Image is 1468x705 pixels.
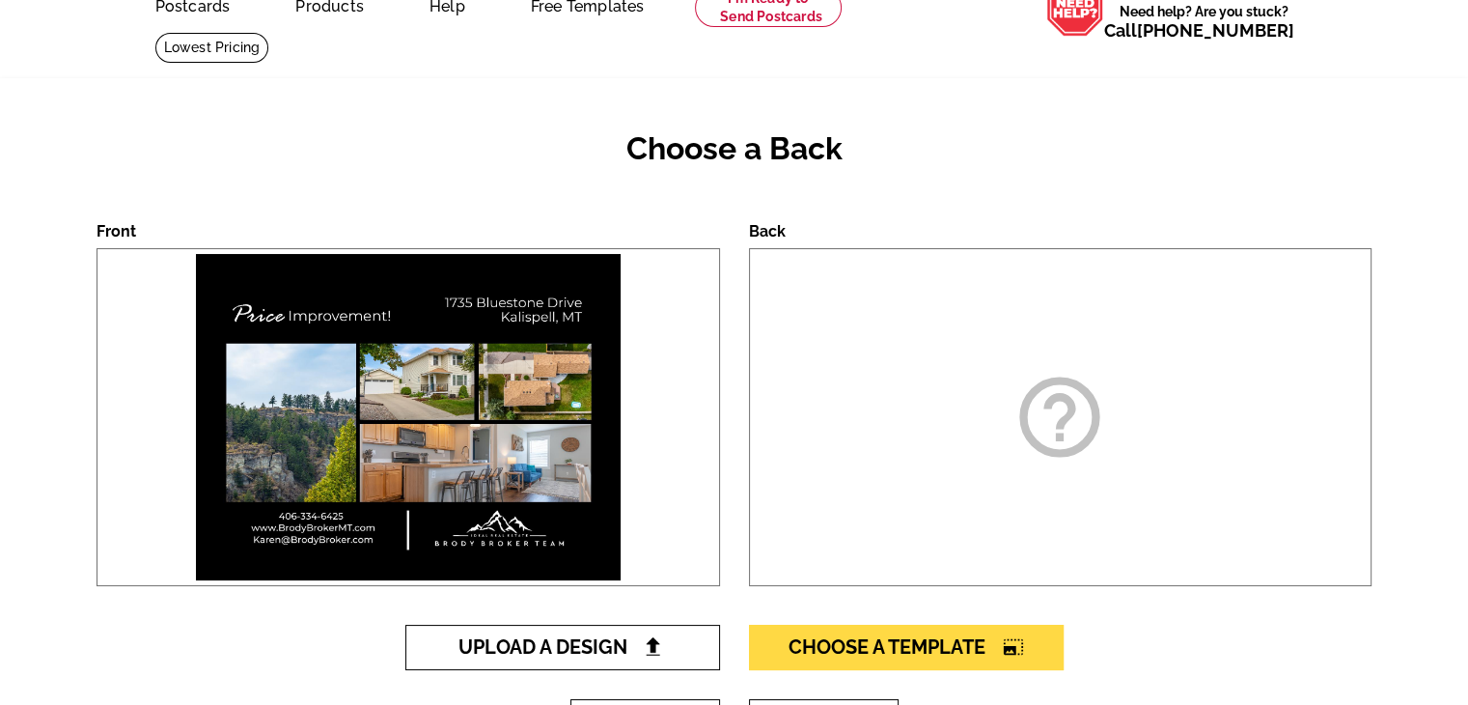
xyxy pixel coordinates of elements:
[97,130,1371,167] h2: Choose a Back
[749,222,786,240] label: Back
[1011,369,1108,465] i: help_outline
[458,635,666,659] span: Upload A Design
[643,636,663,657] img: file-upload-black.png
[1003,637,1024,657] i: photo_size_select_large
[1137,20,1294,41] a: [PHONE_NUMBER]
[405,625,720,670] a: Upload A Design
[1104,20,1294,41] span: Call
[97,222,136,240] label: Front
[191,249,625,585] img: large-thumb.jpg
[749,625,1064,670] a: Choose A Templatephoto_size_select_large
[1104,2,1304,41] span: Need help? Are you stuck?
[789,635,1024,659] span: Choose A Template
